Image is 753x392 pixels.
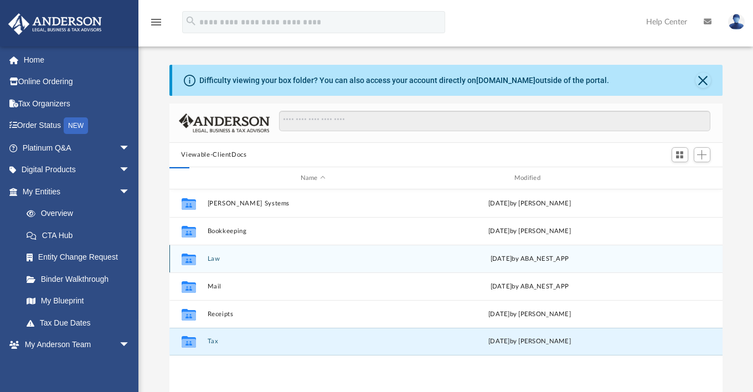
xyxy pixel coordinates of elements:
a: Platinum Q&Aarrow_drop_down [8,137,147,159]
a: [DOMAIN_NAME] [476,76,535,85]
input: Search files and folders [279,111,710,132]
a: Home [8,49,147,71]
a: Binder Walkthrough [16,268,147,290]
div: id [174,173,202,183]
button: Switch to Grid View [672,147,688,163]
a: menu [149,21,163,29]
span: arrow_drop_down [119,334,141,357]
div: id [640,173,718,183]
a: CTA Hub [16,224,147,246]
div: Modified [423,173,635,183]
img: User Pic [728,14,745,30]
button: Law [207,255,419,262]
a: Tax Organizers [8,92,147,115]
a: Overview [16,203,147,225]
a: Order StatusNEW [8,115,147,137]
button: Tax [207,338,419,345]
div: [DATE] by [PERSON_NAME] [424,337,635,347]
a: Tax Due Dates [16,312,147,334]
i: search [185,15,197,27]
a: Entity Change Request [16,246,147,269]
div: [DATE] by [PERSON_NAME] [424,199,635,209]
a: Online Ordering [8,71,147,93]
div: [DATE] by [PERSON_NAME] [424,226,635,236]
div: [DATE] by ABA_NEST_APP [424,254,635,264]
button: Mail [207,283,419,290]
div: Name [207,173,419,183]
div: [DATE] by [PERSON_NAME] [424,310,635,319]
div: Difficulty viewing your box folder? You can also access your account directly on outside of the p... [199,75,609,86]
a: My Entitiesarrow_drop_down [8,180,147,203]
button: Viewable-ClientDocs [181,150,246,160]
a: Digital Productsarrow_drop_down [8,159,147,181]
img: Anderson Advisors Platinum Portal [5,13,105,35]
div: NEW [64,117,88,134]
a: My Blueprint [16,290,141,312]
button: Receipts [207,311,419,318]
button: Bookkeeping [207,228,419,235]
span: arrow_drop_down [119,180,141,203]
a: My Anderson Teamarrow_drop_down [8,334,141,356]
button: [PERSON_NAME] Systems [207,200,419,207]
div: [DATE] by ABA_NEST_APP [424,282,635,292]
span: arrow_drop_down [119,159,141,182]
span: arrow_drop_down [119,137,141,159]
i: menu [149,16,163,29]
button: Add [694,147,710,163]
button: Close [695,73,711,88]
